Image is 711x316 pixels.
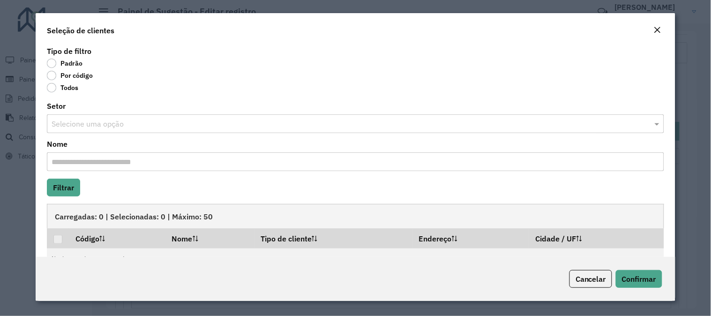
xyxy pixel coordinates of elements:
[569,270,612,288] button: Cancelar
[529,228,664,248] th: Cidade / UF
[47,248,664,270] td: Nenhum registro encontrado
[47,71,93,80] label: Por código
[254,228,413,248] th: Tipo de cliente
[412,228,529,248] th: Endereço
[47,179,80,196] button: Filtrar
[616,270,662,288] button: Confirmar
[47,83,78,92] label: Todos
[165,228,254,248] th: Nome
[47,45,91,57] label: Tipo de filtro
[47,25,114,36] h4: Seleção de clientes
[69,228,165,248] th: Código
[576,274,606,284] span: Cancelar
[47,204,664,228] div: Carregadas: 0 | Selecionadas: 0 | Máximo: 50
[654,26,661,34] em: Fechar
[47,59,82,68] label: Padrão
[47,100,66,112] label: Setor
[622,274,656,284] span: Confirmar
[47,138,67,150] label: Nome
[651,24,664,37] button: Close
